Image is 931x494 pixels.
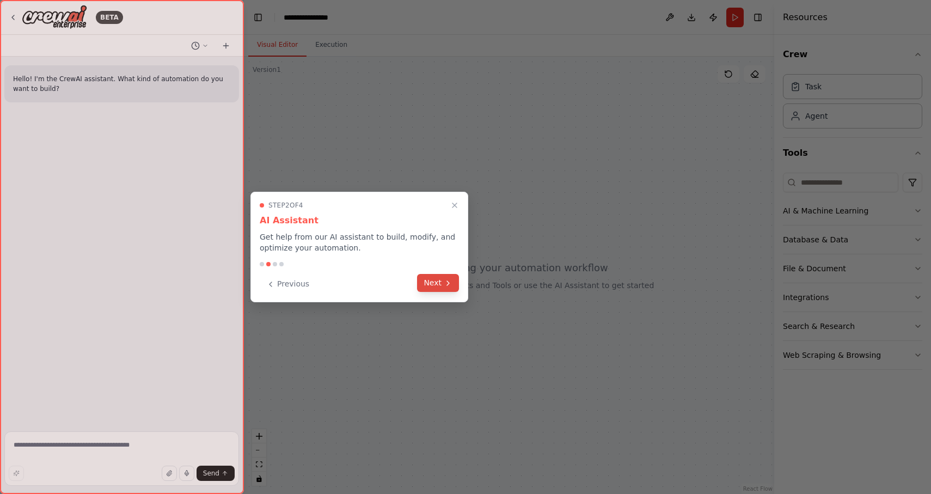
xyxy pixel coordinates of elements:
button: Close walkthrough [448,199,461,212]
button: Hide left sidebar [250,10,266,25]
p: Get help from our AI assistant to build, modify, and optimize your automation. [260,231,459,253]
h3: AI Assistant [260,214,459,227]
button: Next [417,274,459,292]
button: Previous [260,275,316,293]
span: Step 2 of 4 [268,201,303,210]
